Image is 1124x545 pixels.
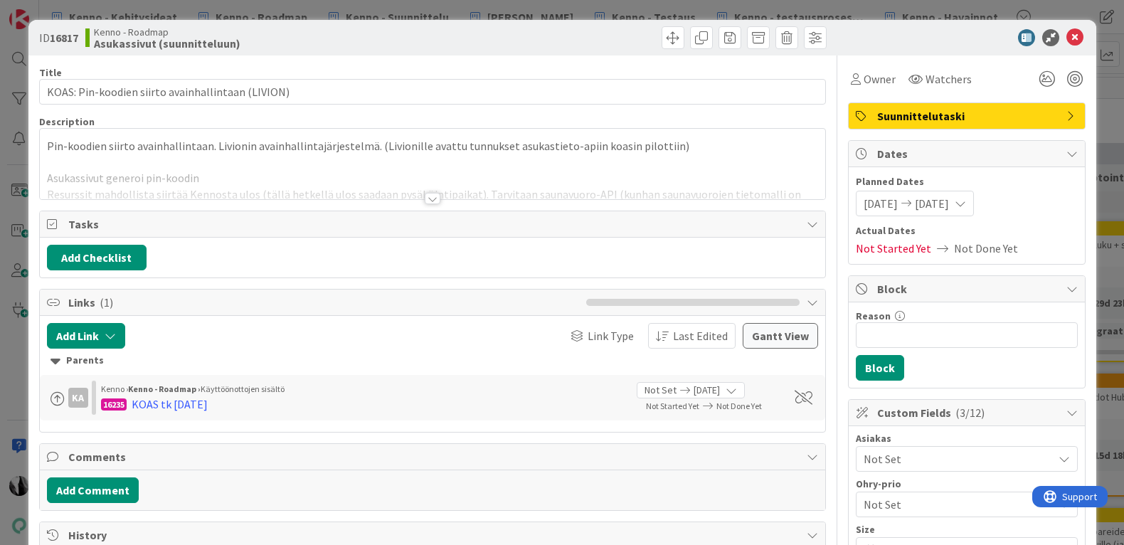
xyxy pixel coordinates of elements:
[39,115,95,128] span: Description
[646,401,699,411] span: Not Started Yet
[856,524,1078,534] div: Size
[877,145,1059,162] span: Dates
[39,29,78,46] span: ID
[877,280,1059,297] span: Block
[39,66,62,79] label: Title
[47,245,147,270] button: Add Checklist
[68,388,88,408] div: KA
[68,448,800,465] span: Comments
[68,527,800,544] span: History
[877,107,1059,125] span: Suunnittelutaski
[648,323,736,349] button: Last Edited
[645,383,677,398] span: Not Set
[673,327,728,344] span: Last Edited
[856,174,1078,189] span: Planned Dates
[201,383,285,394] span: Käyttöönottojen sisältö
[68,294,579,311] span: Links
[39,79,826,105] input: type card name here...
[856,240,931,257] span: Not Started Yet
[877,404,1059,421] span: Custom Fields
[30,2,65,19] span: Support
[864,450,1053,467] span: Not Set
[101,398,127,411] div: 16235
[743,323,818,349] button: Gantt View
[694,383,720,398] span: [DATE]
[128,383,201,394] b: Kenno - Roadmap ›
[47,138,818,154] p: Pin-koodien siirto avainhallintaan. Livionin avainhallintajärjestelmä. (Livionille avattu tunnuks...
[856,433,1078,443] div: Asiakas
[101,383,128,394] span: Kenno ›
[955,406,985,420] span: ( 3/12 )
[68,216,800,233] span: Tasks
[856,479,1078,489] div: Ohry-prio
[864,195,898,212] span: [DATE]
[47,477,139,503] button: Add Comment
[856,355,904,381] button: Block
[864,70,896,88] span: Owner
[94,26,240,38] span: Kenno - Roadmap
[856,309,891,322] label: Reason
[915,195,949,212] span: [DATE]
[132,396,208,413] div: KOAS tk [DATE]
[100,295,113,309] span: ( 1 )
[864,494,1046,514] span: Not Set
[50,31,78,45] b: 16817
[716,401,762,411] span: Not Done Yet
[588,327,634,344] span: Link Type
[94,38,240,49] b: Asukassivut (suunnitteluun)
[926,70,972,88] span: Watchers
[47,323,125,349] button: Add Link
[51,353,815,369] div: Parents
[954,240,1018,257] span: Not Done Yet
[856,223,1078,238] span: Actual Dates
